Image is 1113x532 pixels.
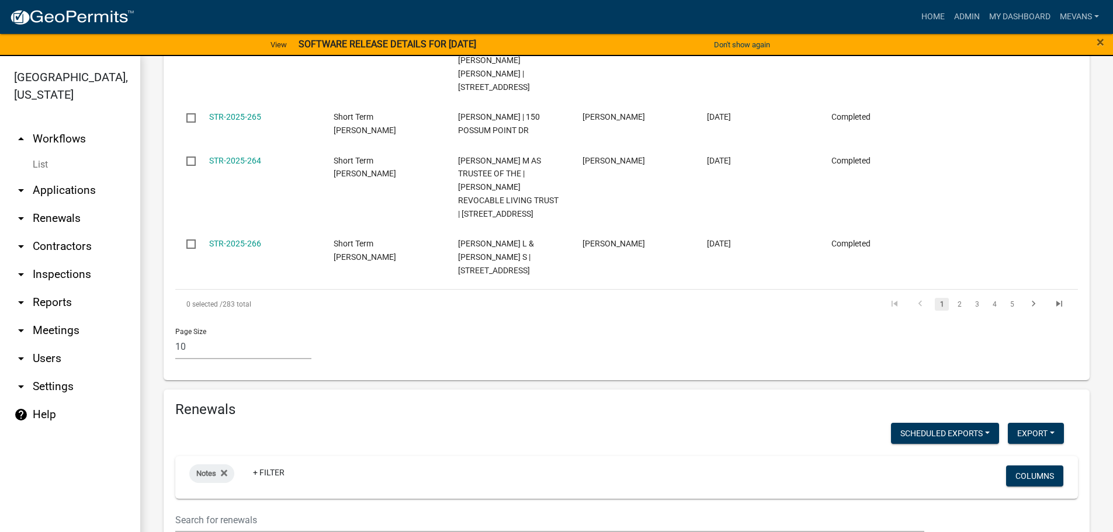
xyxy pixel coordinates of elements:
i: arrow_drop_down [14,324,28,338]
a: 3 [970,298,984,311]
li: page 5 [1003,294,1021,314]
a: 1 [935,298,949,311]
span: × [1097,34,1104,50]
span: Short Term Rental Registration [334,112,396,135]
input: Search for renewals [175,508,924,532]
li: page 4 [986,294,1003,314]
span: 0 selected / [186,300,223,308]
h4: Renewals [175,401,1078,418]
button: Columns [1006,465,1063,486]
a: Mevans [1055,6,1104,28]
a: go to last page [1048,298,1070,311]
button: Don't show again [709,35,775,54]
i: arrow_drop_down [14,183,28,197]
span: Completed [831,112,871,121]
span: 08/17/2025 [707,112,731,121]
span: Jacquie M Rerucha [582,156,645,165]
span: James Blanchette [582,239,645,248]
a: Admin [949,6,984,28]
a: STR-2025-264 [209,156,261,165]
span: Notes [196,469,216,478]
a: STR-2025-265 [209,112,261,121]
div: 283 total [175,290,532,319]
a: go to next page [1022,298,1045,311]
span: Brittany Edwards [582,112,645,121]
a: + Filter [244,462,294,483]
span: Short Term Rental Registration [334,239,396,262]
a: 4 [987,298,1001,311]
i: help [14,408,28,422]
li: page 2 [951,294,968,314]
i: arrow_drop_down [14,352,28,366]
span: BLANCHETTE JAMES L & HEATHER S | 193 SOUTHSHORE RD [458,239,534,275]
i: arrow_drop_down [14,267,28,281]
button: Scheduled Exports [891,423,999,444]
span: Completed [831,239,871,248]
strong: SOFTWARE RELEASE DETAILS FOR [DATE] [299,39,476,50]
button: Export [1008,423,1064,444]
a: 2 [952,298,966,311]
li: page 1 [933,294,951,314]
i: arrow_drop_down [14,380,28,394]
span: RERUCHA JACQUIE M AS TRUSTEE OF THE | JACQUIE M RERUCHA REVOCABLE LIVING TRUST | 115 CEDAR COVE DR [458,156,559,218]
span: BRITTANY EDWARDS | 150 POSSUM POINT DR [458,112,540,135]
button: Close [1097,35,1104,49]
span: Completed [831,156,871,165]
span: PISANI MAURICIO ANDRES A & | DORA LUZ B ROCHA | 102 OAKTON NORTH [458,29,538,92]
a: go to first page [883,298,906,311]
span: Short Term Rental Registration [334,156,396,179]
a: go to previous page [909,298,931,311]
a: View [266,35,292,54]
i: arrow_drop_down [14,295,28,310]
li: page 3 [968,294,986,314]
i: arrow_drop_down [14,239,28,253]
span: 08/15/2025 [707,156,731,165]
a: STR-2025-266 [209,239,261,248]
a: 5 [1005,298,1019,311]
a: Home [917,6,949,28]
a: My Dashboard [984,6,1055,28]
i: arrow_drop_up [14,132,28,146]
span: 08/01/2025 [707,239,731,248]
i: arrow_drop_down [14,211,28,225]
